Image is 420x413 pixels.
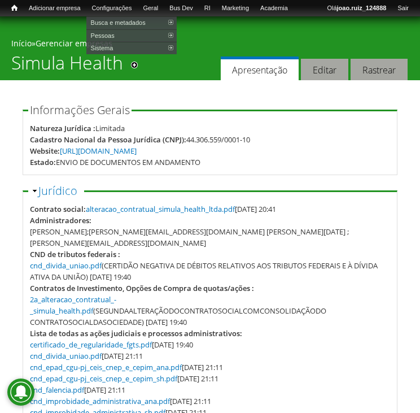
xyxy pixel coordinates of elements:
a: Bus Dev [164,3,199,14]
div: Estado: [30,156,56,168]
a: Sair [392,3,414,14]
span: [DATE] 19:40 [30,340,193,350]
a: Configurações [86,3,138,14]
a: alteracao_contratual_simula_health_ltda.pdf [86,204,235,214]
div: 44.306.559/0001-10 [186,134,250,145]
span: (CERTIDÃO NEGATIVA DE DÉBITOS RELATIVOS AOS TRIBUTOS FEDERAIS E À DÍVIDA ATIVA DA UNIÃO) [DATE] 1... [30,260,378,282]
span: [DATE] 21:11 [30,373,218,384]
a: cnd_epad_cgu-pj_ceis_cnep_e_cepim_ana.pdf [30,362,182,372]
a: certificado_de_regularidade_fgts.pdf [30,340,152,350]
span: [DATE] 21:11 [30,385,125,395]
a: Academia [255,3,294,14]
h1: Simula Health [11,52,123,80]
div: Natureza Jurídica : [30,123,95,134]
div: Contratos de Investimento, Opções de Compra de quotas/ações : [30,282,254,294]
strong: joao.ruiz_124888 [337,5,387,11]
a: cnd_epad_cgu-pj_ceis_cnep_e_cepim_sh.pdf [30,373,177,384]
div: [PERSON_NAME];[PERSON_NAME][EMAIL_ADDRESS][DOMAIN_NAME] [PERSON_NAME][DATE] ;[PERSON_NAME][EMAIL_... [30,226,390,249]
a: Gerenciar empresas [36,38,112,49]
a: Jurídico [38,183,77,198]
span: [DATE] 21:11 [30,362,223,372]
span: Informações Gerais [30,102,130,118]
a: cnd_falencia.pdf [30,385,84,395]
a: Rastrear [351,59,408,81]
a: Início [6,3,23,14]
a: Olájoao.ruiz_124888 [321,3,392,14]
div: Administradores: [30,215,91,226]
a: Geral [137,3,164,14]
a: 2a_alteracao_contratual_-_simula_health.pdf [30,294,116,316]
div: Limitada [95,123,125,134]
span: [DATE] 20:41 [86,204,276,214]
a: cnd_improbidade_administrativa_ana.pdf [30,396,170,406]
div: Website: [30,145,60,156]
div: Contrato social: [30,203,86,215]
div: ENVIO DE DOCUMENTOS EM ANDAMENTO [56,156,200,168]
a: Adicionar empresa [23,3,86,14]
span: [DATE] 21:11 [30,351,143,361]
span: [DATE] 21:11 [30,396,211,406]
a: cnd_divida_uniao.pdf [30,260,102,271]
span: (SEGUNDAALTERAÇÃODOCONTRATOSOCIALCOMCONSOLIDAÇÃODO CONTRATOSOCIALDASOCIEDADE) [DATE] 19:40 [30,294,326,327]
a: Início [11,38,32,49]
div: CND de tributos federais : [30,249,120,260]
a: Apresentação [221,56,299,81]
div: » [11,38,409,52]
a: RI [199,3,216,14]
div: Lista de todas as ações judiciais e processos administrativos: [30,328,242,339]
a: Marketing [216,3,255,14]
div: Cadastro Nacional da Pessoa Jurídica (CNPJ): [30,134,186,145]
a: Editar [301,59,348,81]
span: Início [11,4,17,12]
a: [URL][DOMAIN_NAME] [60,146,137,156]
a: cnd_divida_uniao.pdf [30,351,102,361]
